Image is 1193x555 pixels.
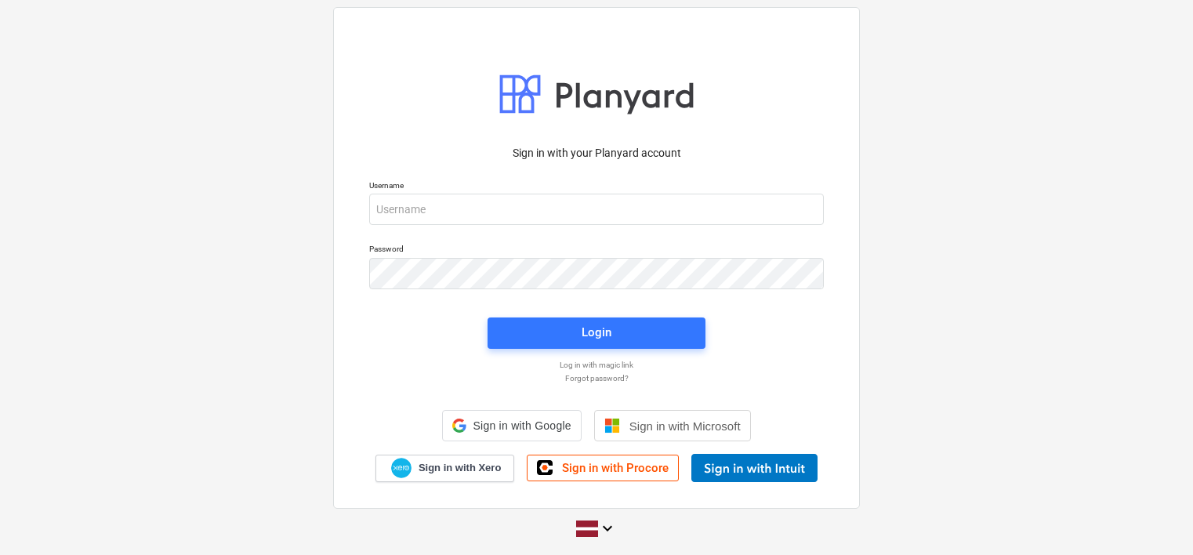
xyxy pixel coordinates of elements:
[419,461,501,475] span: Sign in with Xero
[604,418,620,433] img: Microsoft logo
[369,145,824,161] p: Sign in with your Planyard account
[598,519,617,538] i: keyboard_arrow_down
[527,455,679,481] a: Sign in with Procore
[369,194,824,225] input: Username
[375,455,515,482] a: Sign in with Xero
[473,419,571,432] span: Sign in with Google
[361,373,832,383] a: Forgot password?
[582,322,611,343] div: Login
[488,317,705,349] button: Login
[369,180,824,194] p: Username
[369,244,824,257] p: Password
[361,360,832,370] a: Log in with magic link
[442,410,581,441] div: Sign in with Google
[391,458,412,479] img: Xero logo
[562,461,669,475] span: Sign in with Procore
[629,419,741,433] span: Sign in with Microsoft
